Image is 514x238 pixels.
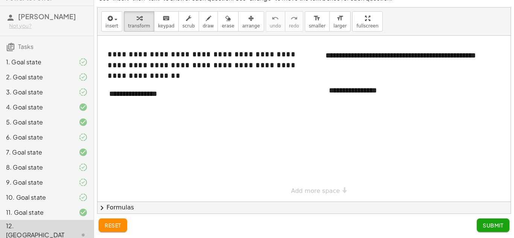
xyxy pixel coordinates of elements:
div: 1. Goal state [6,58,67,67]
div: 3. Goal state [6,88,67,97]
span: fullscreen [356,23,378,29]
button: scrub [178,11,199,32]
i: Task finished and part of it marked as correct. [79,178,88,187]
i: format_size [336,14,344,23]
div: 6. Goal state [6,133,67,142]
span: insert [105,23,118,29]
span: arrange [242,23,260,29]
span: draw [203,23,214,29]
button: insert [101,11,122,32]
i: Task finished and part of it marked as correct. [79,133,88,142]
i: Task finished and correct. [79,118,88,127]
div: 9. Goal state [6,178,67,187]
button: Submit [477,218,509,232]
div: 2. Goal state [6,73,67,82]
span: scrub [182,23,195,29]
span: transform [128,23,150,29]
i: Task finished and part of it marked as correct. [79,58,88,67]
span: keypad [158,23,175,29]
span: Tasks [18,42,33,50]
i: Task finished and correct. [79,148,88,157]
i: Task finished and part of it marked as correct. [79,73,88,82]
div: 5. Goal state [6,118,67,127]
button: erase [217,11,238,32]
div: 10. Goal state [6,193,67,202]
button: draw [199,11,218,32]
button: transform [124,11,154,32]
span: erase [222,23,234,29]
button: reset [99,218,127,232]
i: Task finished and correct. [79,208,88,217]
span: larger [333,23,347,29]
span: Add more space [291,187,340,194]
div: 4. Goal state [6,103,67,112]
i: Task finished and part of it marked as correct. [79,88,88,97]
button: format_sizesmaller [305,11,330,32]
button: redoredo [285,11,303,32]
span: undo [270,23,281,29]
button: keyboardkeypad [154,11,179,32]
i: redo [290,14,298,23]
span: smaller [309,23,325,29]
i: Task finished and part of it marked as correct. [79,163,88,172]
i: Task finished and part of it marked as correct. [79,193,88,202]
i: Task finished and correct. [79,103,88,112]
div: 11. Goal state [6,208,67,217]
span: Submit [483,222,503,229]
button: fullscreen [352,11,382,32]
div: Not you? [9,22,88,30]
button: format_sizelarger [329,11,351,32]
i: keyboard [163,14,170,23]
div: 8. Goal state [6,163,67,172]
i: format_size [313,14,321,23]
span: chevron_right [97,203,106,212]
span: reset [105,222,121,229]
button: chevron_rightFormulas [97,202,511,214]
span: redo [289,23,299,29]
span: [PERSON_NAME] [18,12,76,21]
div: 7. Goal state [6,148,67,157]
button: undoundo [266,11,285,32]
button: arrange [238,11,264,32]
i: undo [272,14,279,23]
